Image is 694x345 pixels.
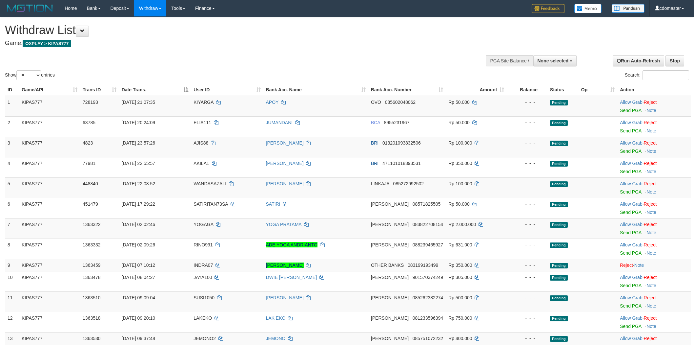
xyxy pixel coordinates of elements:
[620,128,641,133] a: Send PGA
[617,116,691,137] td: ·
[617,157,691,177] td: ·
[19,177,80,198] td: KIPAS777
[620,242,643,247] span: ·
[620,100,642,105] a: Allow Grab
[122,295,155,300] span: [DATE] 09:09:04
[448,315,472,321] span: Rp 750.000
[266,140,304,146] a: [PERSON_NAME]
[612,4,644,13] img: panduan.png
[644,100,657,105] a: Reject
[448,201,470,207] span: Rp 50.000
[446,84,507,96] th: Amount: activate to sort column ascending
[194,336,216,341] span: JEMONO2
[646,303,656,309] a: Note
[83,263,101,268] span: 1363459
[19,312,80,332] td: KIPAS777
[644,161,657,166] a: Reject
[617,218,691,239] td: ·
[266,181,304,186] a: [PERSON_NAME]
[448,181,472,186] span: Rp 100.000
[371,275,409,280] span: [PERSON_NAME]
[413,201,441,207] span: Copy 08571825505 to clipboard
[19,137,80,157] td: KIPAS777
[620,161,643,166] span: ·
[644,201,657,207] a: Reject
[83,295,101,300] span: 1363510
[266,100,279,105] a: APOY
[266,263,304,268] a: [PERSON_NAME]
[620,201,642,207] a: Allow Grab
[382,161,421,166] span: Copy 471101018393531 to clipboard
[620,108,641,113] a: Send PGA
[644,242,657,247] a: Reject
[620,120,642,125] a: Allow Grab
[5,40,456,47] h4: Game:
[644,275,657,280] a: Reject
[371,263,404,268] span: OTHER BANKS
[122,222,155,227] span: [DATE] 02:02:46
[620,222,642,227] a: Allow Grab
[5,3,55,13] img: MOTION_logo.png
[266,295,304,300] a: [PERSON_NAME]
[371,181,389,186] span: LINKAJA
[547,84,579,96] th: Status
[5,198,19,218] td: 6
[5,84,19,96] th: ID
[448,263,472,268] span: Rp 350.000
[617,96,691,117] td: ·
[620,100,643,105] span: ·
[620,169,641,174] a: Send PGA
[620,181,642,186] a: Allow Grab
[620,210,641,215] a: Send PGA
[5,24,456,37] h1: Withdraw List
[550,316,568,321] span: Pending
[507,84,547,96] th: Balance
[19,116,80,137] td: KIPAS777
[620,336,643,341] span: ·
[620,242,642,247] a: Allow Grab
[665,55,684,66] a: Stop
[620,295,642,300] a: Allow Grab
[384,120,410,125] span: Copy 8955231967 to clipboard
[620,275,642,280] a: Allow Grab
[646,230,656,235] a: Note
[620,140,642,146] a: Allow Grab
[194,275,212,280] span: JAYA100
[5,96,19,117] td: 1
[574,4,602,13] img: Button%20Memo.svg
[385,100,416,105] span: Copy 085602048062 to clipboard
[122,242,155,247] span: [DATE] 02:09:26
[194,201,228,207] span: SATIRITAN73SA
[617,271,691,291] td: ·
[509,99,545,105] div: - - -
[448,242,472,247] span: Rp 631.000
[644,336,657,341] a: Reject
[448,336,472,341] span: Rp 400.000
[550,181,568,187] span: Pending
[5,177,19,198] td: 5
[122,181,155,186] span: [DATE] 22:08:52
[194,140,208,146] span: AJIS88
[620,250,641,256] a: Send PGA
[19,271,80,291] td: KIPAS777
[194,242,213,247] span: RINO991
[266,336,286,341] a: JEMONO
[448,222,476,227] span: Rp 2.000.000
[368,84,446,96] th: Bank Acc. Number: activate to sort column ascending
[509,262,545,268] div: - - -
[550,295,568,301] span: Pending
[620,120,643,125] span: ·
[486,55,533,66] div: PGA Site Balance /
[413,242,443,247] span: Copy 088239465927 to clipboard
[620,303,641,309] a: Send PGA
[19,157,80,177] td: KIPAS777
[266,222,301,227] a: YOGA PRATAMA
[5,259,19,271] td: 9
[646,324,656,329] a: Note
[620,230,641,235] a: Send PGA
[371,295,409,300] span: [PERSON_NAME]
[122,120,155,125] span: [DATE] 20:24:09
[382,140,421,146] span: Copy 013201093832506 to clipboard
[509,119,545,126] div: - - -
[644,222,657,227] a: Reject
